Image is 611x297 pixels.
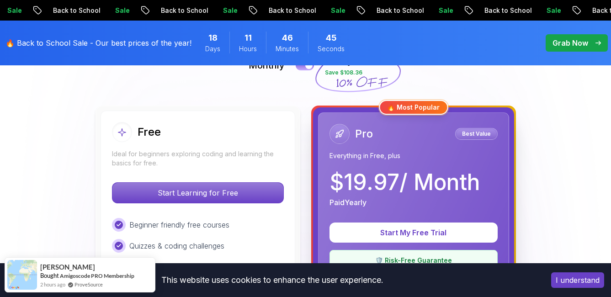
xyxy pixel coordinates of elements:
[431,6,460,15] p: Sale
[553,37,588,48] p: Grab Now
[138,125,161,139] h2: Free
[129,261,227,272] p: Learning analytics dashboard
[215,6,244,15] p: Sale
[239,44,257,53] span: Hours
[329,171,480,193] p: $ 19.97 / Month
[244,32,252,44] span: 11 Hours
[329,228,498,237] a: Start My Free Trial
[276,44,299,53] span: Minutes
[335,256,492,265] p: 🛡️ Risk-Free Guarantee
[129,240,224,251] p: Quizzes & coding challenges
[5,37,191,48] p: 🔥 Back to School Sale - Our best prices of the year!
[112,149,284,168] p: Ideal for beginners exploring coding and learning the basics for free.
[40,281,65,288] span: 2 hours ago
[318,44,345,53] span: Seconds
[7,260,37,290] img: provesource social proof notification image
[45,6,107,15] p: Back to School
[551,272,604,288] button: Accept cookies
[323,6,352,15] p: Sale
[539,6,568,15] p: Sale
[205,44,220,53] span: Days
[208,32,218,44] span: 18 Days
[477,6,539,15] p: Back to School
[340,227,487,238] p: Start My Free Trial
[129,219,229,230] p: Beginner friendly free courses
[355,127,373,141] h2: Pro
[329,197,367,208] p: Paid Yearly
[153,6,215,15] p: Back to School
[282,32,293,44] span: 46 Minutes
[329,223,498,243] button: Start My Free Trial
[7,270,537,290] div: This website uses cookies to enhance the user experience.
[329,151,498,160] p: Everything in Free, plus
[249,59,285,72] p: Monthly
[112,183,283,203] p: Start Learning for Free
[40,272,59,279] span: Bought
[112,182,284,203] button: Start Learning for Free
[369,6,431,15] p: Back to School
[326,32,337,44] span: 45 Seconds
[112,188,284,197] a: Start Learning for Free
[107,6,137,15] p: Sale
[261,6,323,15] p: Back to School
[457,129,496,138] p: Best Value
[74,281,103,288] a: ProveSource
[40,263,95,271] span: [PERSON_NAME]
[60,272,134,279] a: Amigoscode PRO Membership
